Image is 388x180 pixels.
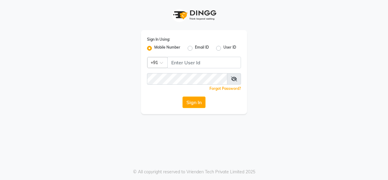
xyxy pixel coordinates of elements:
[170,6,218,24] img: logo1.svg
[223,45,236,52] label: User ID
[154,45,180,52] label: Mobile Number
[147,37,170,42] label: Sign In Using:
[182,97,206,108] button: Sign In
[147,73,227,85] input: Username
[167,57,241,68] input: Username
[209,86,241,91] a: Forgot Password?
[195,45,209,52] label: Email ID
